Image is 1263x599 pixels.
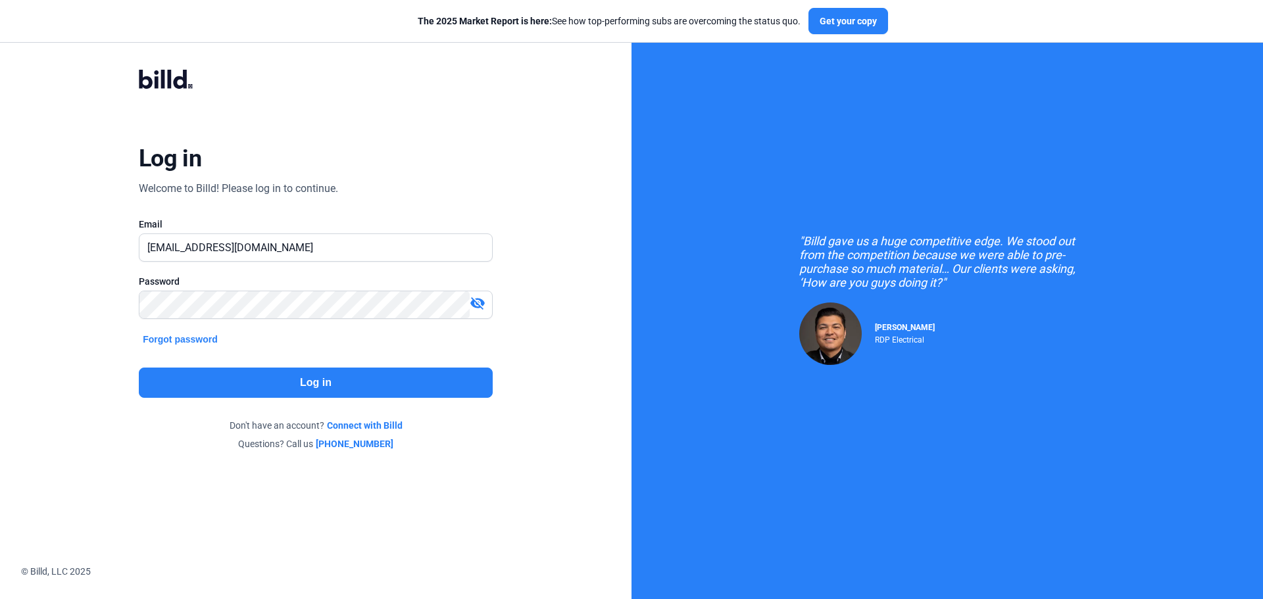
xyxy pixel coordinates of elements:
[799,302,862,365] img: Raul Pacheco
[875,323,935,332] span: [PERSON_NAME]
[139,144,201,173] div: Log in
[799,234,1095,289] div: "Billd gave us a huge competitive edge. We stood out from the competition because we were able to...
[418,16,552,26] span: The 2025 Market Report is here:
[139,419,493,432] div: Don't have an account?
[316,437,393,450] a: [PHONE_NUMBER]
[418,14,801,28] div: See how top-performing subs are overcoming the status quo.
[139,181,338,197] div: Welcome to Billd! Please log in to continue.
[327,419,403,432] a: Connect with Billd
[139,332,222,347] button: Forgot password
[139,275,493,288] div: Password
[139,437,493,450] div: Questions? Call us
[139,218,493,231] div: Email
[875,332,935,345] div: RDP Electrical
[808,8,888,34] button: Get your copy
[139,368,493,398] button: Log in
[470,295,485,311] mat-icon: visibility_off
